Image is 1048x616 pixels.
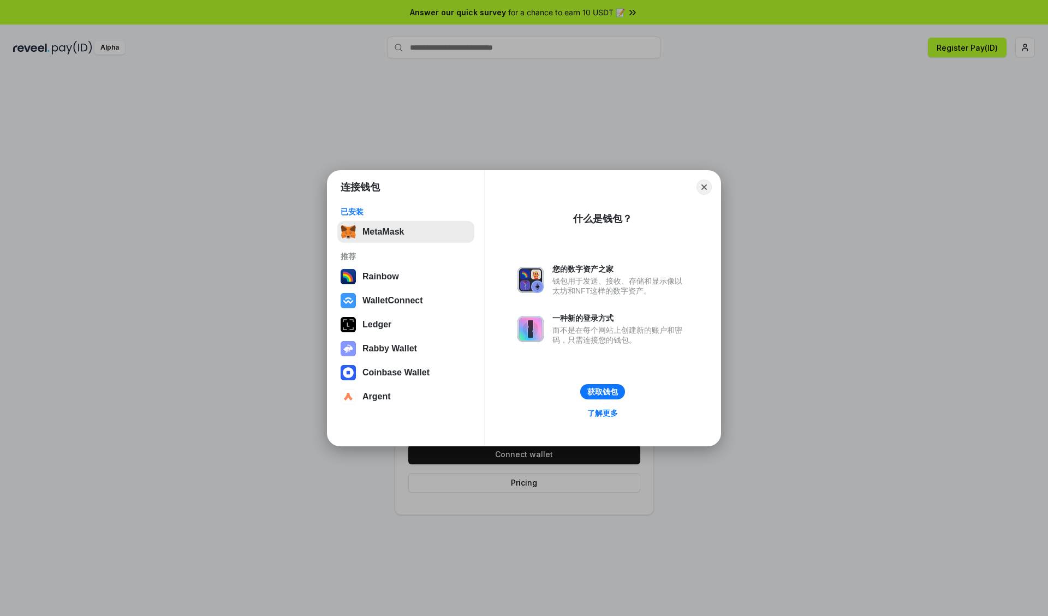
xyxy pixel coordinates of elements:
[587,408,618,418] div: 了解更多
[581,406,624,420] a: 了解更多
[552,313,688,323] div: 一种新的登录方式
[696,180,712,195] button: Close
[337,290,474,312] button: WalletConnect
[362,368,430,378] div: Coinbase Wallet
[337,386,474,408] button: Argent
[362,344,417,354] div: Rabby Wallet
[337,362,474,384] button: Coinbase Wallet
[337,221,474,243] button: MetaMask
[341,181,380,194] h1: 连接钱包
[552,264,688,274] div: 您的数字资产之家
[362,227,404,237] div: MetaMask
[341,269,356,284] img: svg+xml,%3Csvg%20width%3D%22120%22%20height%3D%22120%22%20viewBox%3D%220%200%20120%20120%22%20fil...
[362,296,423,306] div: WalletConnect
[341,365,356,380] img: svg+xml,%3Csvg%20width%3D%2228%22%20height%3D%2228%22%20viewBox%3D%220%200%2028%2028%22%20fill%3D...
[341,317,356,332] img: svg+xml,%3Csvg%20xmlns%3D%22http%3A%2F%2Fwww.w3.org%2F2000%2Fsvg%22%20width%3D%2228%22%20height%3...
[362,320,391,330] div: Ledger
[552,325,688,345] div: 而不是在每个网站上创建新的账户和密码，只需连接您的钱包。
[573,212,632,225] div: 什么是钱包？
[337,266,474,288] button: Rainbow
[341,207,471,217] div: 已安装
[341,389,356,404] img: svg+xml,%3Csvg%20width%3D%2228%22%20height%3D%2228%22%20viewBox%3D%220%200%2028%2028%22%20fill%3D...
[341,224,356,240] img: svg+xml,%3Csvg%20fill%3D%22none%22%20height%3D%2233%22%20viewBox%3D%220%200%2035%2033%22%20width%...
[337,338,474,360] button: Rabby Wallet
[517,267,544,293] img: svg+xml,%3Csvg%20xmlns%3D%22http%3A%2F%2Fwww.w3.org%2F2000%2Fsvg%22%20fill%3D%22none%22%20viewBox...
[362,392,391,402] div: Argent
[337,314,474,336] button: Ledger
[362,272,399,282] div: Rainbow
[587,387,618,397] div: 获取钱包
[517,316,544,342] img: svg+xml,%3Csvg%20xmlns%3D%22http%3A%2F%2Fwww.w3.org%2F2000%2Fsvg%22%20fill%3D%22none%22%20viewBox...
[580,384,625,399] button: 获取钱包
[341,293,356,308] img: svg+xml,%3Csvg%20width%3D%2228%22%20height%3D%2228%22%20viewBox%3D%220%200%2028%2028%22%20fill%3D...
[341,341,356,356] img: svg+xml,%3Csvg%20xmlns%3D%22http%3A%2F%2Fwww.w3.org%2F2000%2Fsvg%22%20fill%3D%22none%22%20viewBox...
[552,276,688,296] div: 钱包用于发送、接收、存储和显示像以太坊和NFT这样的数字资产。
[341,252,471,261] div: 推荐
